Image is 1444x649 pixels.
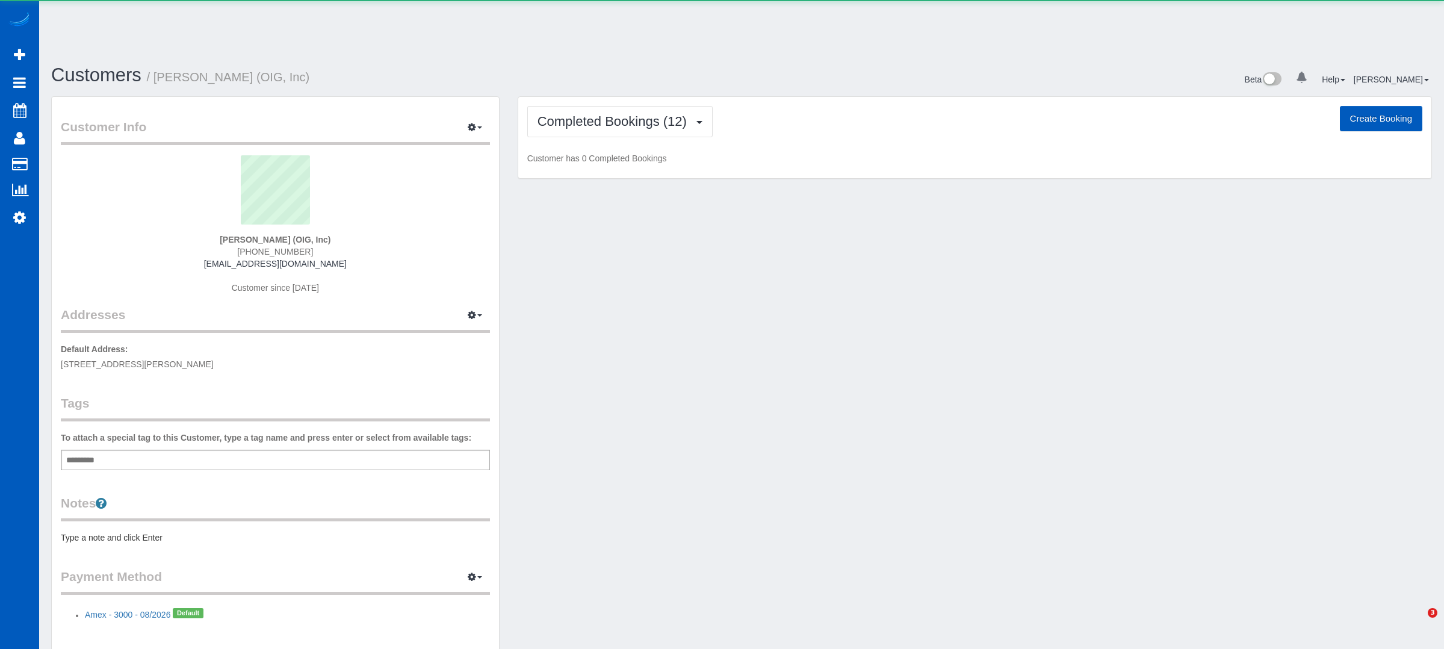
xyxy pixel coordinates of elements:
[1428,608,1437,618] span: 3
[61,118,490,145] legend: Customer Info
[61,359,214,369] span: [STREET_ADDRESS][PERSON_NAME]
[85,610,170,620] a: Amex - 3000 - 08/2026
[61,343,128,355] label: Default Address:
[1245,75,1282,84] a: Beta
[1340,106,1422,131] button: Create Booking
[232,283,319,293] span: Customer since [DATE]
[527,152,1422,164] p: Customer has 0 Completed Bookings
[61,568,490,595] legend: Payment Method
[1354,75,1429,84] a: [PERSON_NAME]
[527,106,713,137] button: Completed Bookings (12)
[1403,608,1432,637] iframe: Intercom live chat
[204,259,347,269] a: [EMAIL_ADDRESS][DOMAIN_NAME]
[1262,72,1281,88] img: New interface
[61,432,471,444] label: To attach a special tag to this Customer, type a tag name and press enter or select from availabl...
[237,247,313,256] span: [PHONE_NUMBER]
[61,494,490,521] legend: Notes
[147,70,310,84] small: / [PERSON_NAME] (OIG, Inc)
[173,608,203,618] span: Default
[220,235,330,244] strong: [PERSON_NAME] (OIG, Inc)
[51,64,141,85] a: Customers
[61,532,490,544] pre: Type a note and click Enter
[1322,75,1345,84] a: Help
[61,394,490,421] legend: Tags
[538,114,693,129] span: Completed Bookings (12)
